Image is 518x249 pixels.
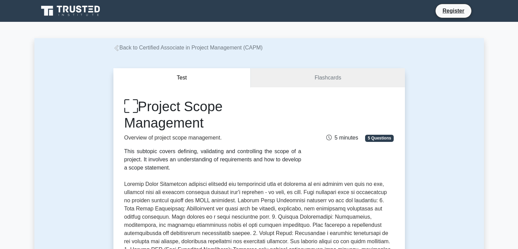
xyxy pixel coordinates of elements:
[365,135,394,142] span: 5 Questions
[124,134,301,142] p: Overview of project scope management.
[113,45,263,50] a: Back to Certified Associate in Project Management (CAPM)
[326,135,358,141] span: 5 minutes
[251,68,405,88] a: Flashcards
[124,98,301,131] h1: Project Scope Management
[113,68,251,88] button: Test
[438,6,468,15] a: Register
[124,147,301,172] div: This subtopic covers defining, validating and controlling the scope of a project. It involves an ...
